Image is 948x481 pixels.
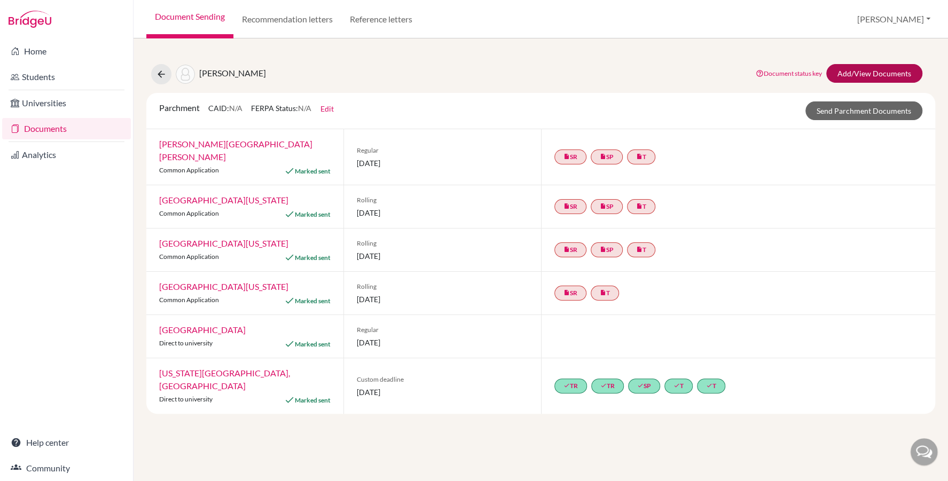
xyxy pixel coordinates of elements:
span: Marked sent [295,167,331,175]
a: [US_STATE][GEOGRAPHIC_DATA], [GEOGRAPHIC_DATA] [159,368,290,391]
span: Marked sent [295,297,331,305]
i: insert_drive_file [636,153,643,160]
span: Direct to university [159,339,213,347]
button: Edit [320,102,334,115]
span: Rolling [357,239,528,248]
i: insert_drive_file [600,153,606,160]
a: insert_drive_fileT [591,286,619,301]
span: Marked sent [295,254,331,262]
span: Help [25,7,46,17]
span: Marked sent [295,396,331,404]
i: insert_drive_file [636,203,643,209]
a: [GEOGRAPHIC_DATA][US_STATE] [159,281,288,291]
a: Students [2,66,131,88]
span: Marked sent [295,210,331,218]
a: Analytics [2,144,131,165]
a: doneTR [554,379,587,393]
a: insert_drive_fileSR [554,149,586,164]
span: Marked sent [295,340,331,348]
a: insert_drive_fileT [627,242,655,257]
button: [PERSON_NAME] [852,9,935,29]
i: insert_drive_file [600,203,606,209]
span: [PERSON_NAME] [199,68,266,78]
a: insert_drive_fileSR [554,286,586,301]
span: Parchment [159,102,200,113]
a: [GEOGRAPHIC_DATA][US_STATE] [159,195,288,205]
a: Community [2,458,131,479]
i: insert_drive_file [563,203,570,209]
i: done [563,382,570,389]
i: done [673,382,680,389]
a: [GEOGRAPHIC_DATA] [159,325,246,335]
a: doneSP [628,379,660,393]
span: Regular [357,325,528,335]
span: Common Application [159,253,219,261]
img: Bridge-U [9,11,51,28]
i: insert_drive_file [563,289,570,296]
i: insert_drive_file [600,289,606,296]
span: Common Application [159,209,219,217]
span: [DATE] [357,294,528,305]
a: insert_drive_fileSP [591,199,623,214]
span: [DATE] [357,207,528,218]
i: insert_drive_file [563,246,570,253]
span: Direct to university [159,395,213,403]
span: Custom deadline [357,375,528,384]
span: FERPA Status: [251,104,311,113]
span: N/A [298,104,311,113]
a: Document status key [756,69,822,77]
i: insert_drive_file [563,153,570,160]
span: Rolling [357,282,528,291]
a: Home [2,41,131,62]
span: N/A [229,104,242,113]
a: [GEOGRAPHIC_DATA][US_STATE] [159,238,288,248]
span: [DATE] [357,387,528,398]
span: [DATE] [357,157,528,169]
span: Rolling [357,195,528,205]
a: insert_drive_fileSR [554,242,586,257]
a: doneTR [591,379,624,393]
a: Add/View Documents [826,64,922,83]
span: [DATE] [357,250,528,262]
span: Common Application [159,166,219,174]
a: insert_drive_fileT [627,199,655,214]
a: Help center [2,432,131,453]
a: insert_drive_fileT [627,149,655,164]
span: Common Application [159,296,219,304]
i: insert_drive_file [600,246,606,253]
a: doneT [664,379,693,393]
i: insert_drive_file [636,246,643,253]
span: CAID: [208,104,242,113]
a: doneT [697,379,725,393]
i: done [600,382,607,389]
a: insert_drive_fileSP [591,242,623,257]
span: Regular [357,146,528,155]
a: Documents [2,118,131,139]
i: done [637,382,644,389]
a: Universities [2,92,131,114]
a: Send Parchment Documents [805,101,922,120]
span: [DATE] [357,337,528,348]
a: insert_drive_fileSP [591,149,623,164]
i: done [706,382,712,389]
a: [PERSON_NAME][GEOGRAPHIC_DATA][PERSON_NAME] [159,139,312,162]
a: insert_drive_fileSR [554,199,586,214]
